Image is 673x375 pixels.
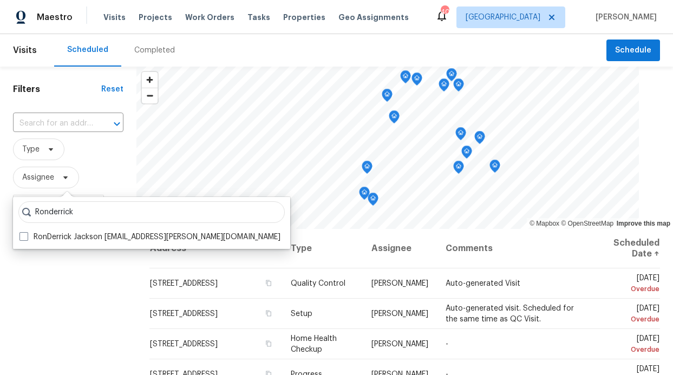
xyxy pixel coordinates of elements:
div: Map marker [453,78,464,95]
button: Zoom in [142,72,158,88]
th: Comments [437,229,590,268]
div: Map marker [446,68,457,85]
span: Visits [13,38,37,62]
label: RonDerrick Jackson [EMAIL_ADDRESS][PERSON_NAME][DOMAIN_NAME] [19,232,280,242]
th: Assignee [363,229,437,268]
button: Open [109,116,125,131]
span: Quality Control [291,280,345,287]
a: Improve this map [617,220,670,227]
div: Map marker [474,131,485,148]
div: Map marker [455,127,466,144]
div: Map marker [400,70,411,87]
div: Overdue [599,284,659,294]
span: Schedule [615,44,651,57]
span: [PERSON_NAME] [371,310,428,318]
div: Reset [101,84,123,95]
span: Projects [139,12,172,23]
span: Geo Assignments [338,12,409,23]
canvas: Map [136,67,639,229]
span: Auto-generated Visit [446,280,520,287]
span: Visits [103,12,126,23]
div: Map marker [489,160,500,176]
h1: Filters [13,84,101,95]
span: [STREET_ADDRESS] [150,340,218,348]
span: Properties [283,12,325,23]
div: 40 [441,6,448,17]
span: Tasks [247,14,270,21]
span: [DATE] [599,335,659,355]
div: Overdue [599,314,659,325]
div: Map marker [439,78,449,95]
div: Overdue [599,344,659,355]
div: Map marker [389,110,400,127]
th: Scheduled Date ↑ [590,229,660,268]
div: Map marker [453,161,464,177]
span: - [446,340,448,348]
button: Copy Address [264,278,273,288]
span: Auto-generated visit. Scheduled for the same time as QC Visit. [446,305,574,323]
button: Schedule [606,40,660,62]
span: Type [22,144,40,155]
div: Map marker [359,187,370,203]
span: [STREET_ADDRESS] [150,310,218,318]
span: [PERSON_NAME] [371,280,428,287]
div: Map marker [382,89,393,106]
span: Home Health Checkup [291,335,337,353]
div: Map marker [411,73,422,89]
a: OpenStreetMap [561,220,613,227]
span: [DATE] [599,274,659,294]
a: Mapbox [530,220,559,227]
input: Search for an address... [13,115,93,132]
div: Map marker [461,146,472,162]
div: Completed [134,45,175,56]
button: Copy Address [264,339,273,348]
span: Work Orders [185,12,234,23]
th: Type [282,229,363,268]
div: Map marker [368,193,378,209]
span: Assignee [22,172,54,183]
span: [PERSON_NAME] [371,340,428,348]
button: Copy Address [264,308,273,318]
span: Maestro [37,12,73,23]
span: [DATE] [599,305,659,325]
span: [GEOGRAPHIC_DATA] [466,12,540,23]
div: Map marker [362,161,373,177]
div: Scheduled [67,44,108,55]
span: Setup [291,310,312,318]
span: [PERSON_NAME] [591,12,657,23]
button: Zoom out [142,88,158,103]
span: [STREET_ADDRESS] [150,280,218,287]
